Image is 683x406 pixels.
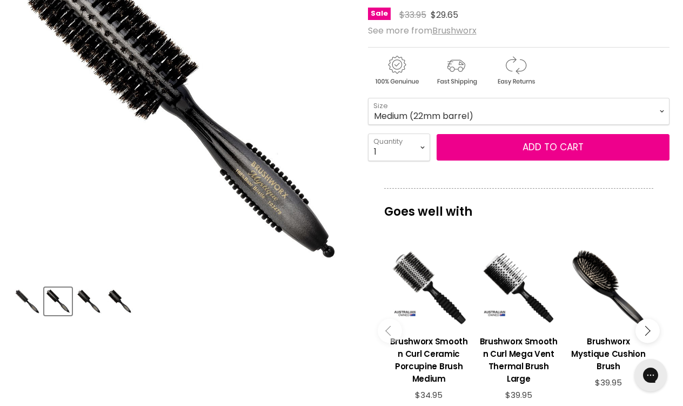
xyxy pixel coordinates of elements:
span: See more from [368,24,477,37]
a: Brushworx [432,24,477,37]
span: $29.65 [431,9,458,21]
img: returns.gif [487,54,544,87]
a: View product:Brushworx Smooth n Curl Ceramic Porcupine Brush Medium [390,327,468,390]
button: Add to cart [437,134,669,161]
a: View product:Brushworx Smooth n Curl Mega Vent Thermal Brush Large [479,327,558,390]
span: Add to cart [523,141,584,154]
button: Brushworx Mystique Radical Boar Bristle Brushes [14,288,41,315]
span: $34.95 [415,389,443,401]
span: Sale [368,8,391,20]
button: Brushworx Mystique Radical Boar Bristle Brushes [75,288,103,315]
h3: Brushworx Smooth n Curl Mega Vent Thermal Brush Large [479,335,558,385]
h3: Brushworx Mystique Cushion Brush [569,335,648,372]
iframe: Gorgias live chat messenger [629,355,672,395]
img: Brushworx Mystique Radical Boar Bristle Brushes [76,289,102,314]
img: shipping.gif [427,54,485,87]
img: genuine.gif [368,54,425,87]
img: Brushworx Mystique Radical Boar Bristle Brushes [45,289,71,314]
img: Brushworx Mystique Radical Boar Bristle Brushes [15,289,40,314]
select: Quantity [368,134,430,161]
p: Goes well with [384,188,653,224]
img: Brushworx Mystique Radical Boar Bristle Brushes [107,289,132,314]
h3: Brushworx Smooth n Curl Ceramic Porcupine Brush Medium [390,335,468,385]
span: $33.95 [399,9,426,21]
button: Brushworx Mystique Radical Boar Bristle Brushes [44,288,72,315]
span: $39.95 [595,377,622,388]
a: View product:Brushworx Mystique Cushion Brush [569,327,648,378]
button: Brushworx Mystique Radical Boar Bristle Brushes [106,288,133,315]
div: Product thumbnails [12,284,353,315]
span: $39.95 [505,389,532,401]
